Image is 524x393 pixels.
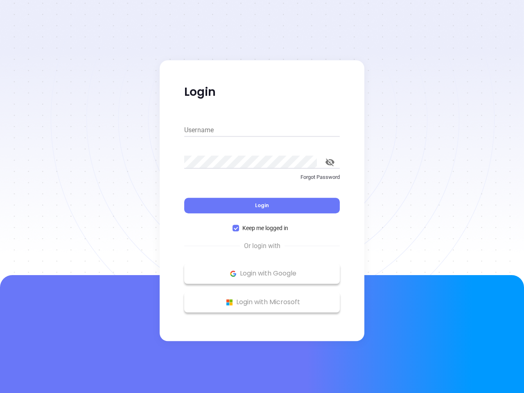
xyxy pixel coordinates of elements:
button: Login [184,198,340,213]
span: Login [255,202,269,209]
p: Login with Google [188,267,336,280]
p: Login [184,85,340,99]
button: toggle password visibility [320,152,340,172]
span: Keep me logged in [239,224,291,233]
p: Login with Microsoft [188,296,336,308]
span: Or login with [240,241,285,251]
img: Google Logo [228,269,238,279]
button: Microsoft Logo Login with Microsoft [184,292,340,312]
p: Forgot Password [184,173,340,181]
a: Forgot Password [184,173,340,188]
button: Google Logo Login with Google [184,263,340,284]
img: Microsoft Logo [224,297,235,307]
